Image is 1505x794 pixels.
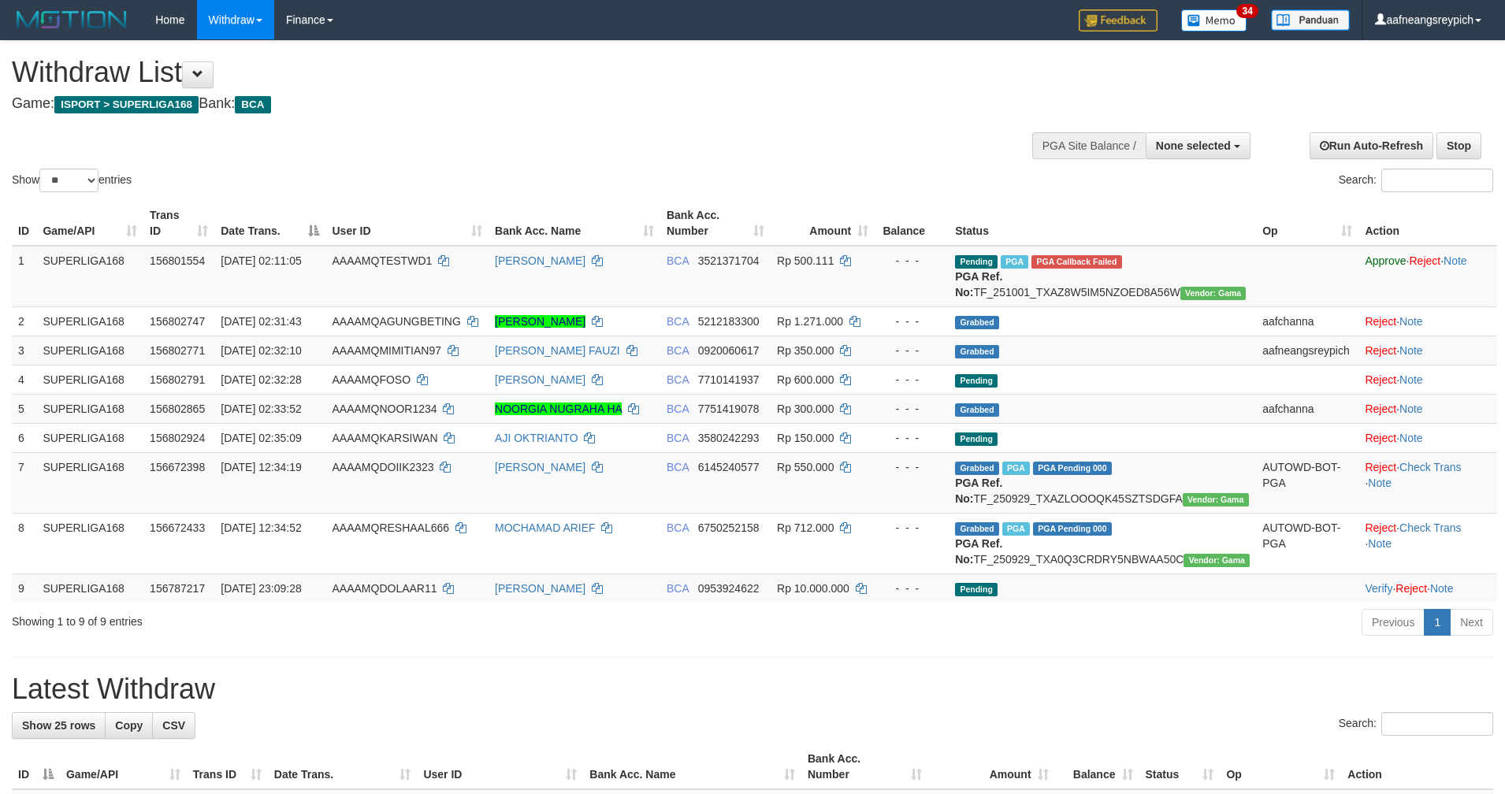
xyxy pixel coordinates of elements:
[955,432,998,446] span: Pending
[36,513,143,573] td: SUPERLIGA168
[150,582,205,595] span: 156787217
[949,452,1256,513] td: TF_250929_TXAZLOOOQK45SZTSDGFA
[12,246,36,307] td: 1
[1271,9,1350,31] img: panduan.png
[1381,169,1493,192] input: Search:
[1358,306,1497,336] td: ·
[698,315,760,328] span: Copy 5212183300 to clipboard
[150,461,205,473] span: 156672398
[1399,315,1423,328] a: Note
[1339,169,1493,192] label: Search:
[325,201,489,246] th: User ID: activate to sort column ascending
[955,403,999,417] span: Grabbed
[667,582,689,595] span: BCA
[36,336,143,365] td: SUPERLIGA168
[1362,609,1425,636] a: Previous
[1430,582,1454,595] a: Note
[22,719,95,732] span: Show 25 rows
[949,246,1256,307] td: TF_251001_TXAZ8W5IM5NZOED8A56W
[660,201,771,246] th: Bank Acc. Number: activate to sort column ascending
[881,459,942,475] div: - - -
[881,314,942,329] div: - - -
[36,423,143,452] td: SUPERLIGA168
[1358,423,1497,452] td: ·
[150,344,205,357] span: 156802771
[150,315,205,328] span: 156802747
[12,169,132,192] label: Show entries
[1181,9,1247,32] img: Button%20Memo.svg
[777,432,834,444] span: Rp 150.000
[221,254,301,267] span: [DATE] 02:11:05
[495,254,585,267] a: [PERSON_NAME]
[221,461,301,473] span: [DATE] 12:34:19
[1444,254,1467,267] a: Note
[698,461,760,473] span: Copy 6145240577 to clipboard
[12,394,36,423] td: 5
[881,430,942,446] div: - - -
[495,461,585,473] a: [PERSON_NAME]
[875,201,949,246] th: Balance
[1399,521,1462,534] a: Check Trans
[1079,9,1158,32] img: Feedback.jpg
[221,373,301,386] span: [DATE] 02:32:28
[150,432,205,444] span: 156802924
[221,582,301,595] span: [DATE] 23:09:28
[1146,132,1250,159] button: None selected
[12,8,132,32] img: MOTION_logo.png
[36,246,143,307] td: SUPERLIGA168
[36,394,143,423] td: SUPERLIGA168
[1055,744,1139,789] th: Balance: activate to sort column ascending
[221,315,301,328] span: [DATE] 02:31:43
[332,373,411,386] span: AAAAMQFOSO
[221,403,301,415] span: [DATE] 02:33:52
[667,344,689,357] span: BCA
[698,403,760,415] span: Copy 7751419078 to clipboard
[777,373,834,386] span: Rp 600.000
[495,373,585,386] a: [PERSON_NAME]
[105,712,153,739] a: Copy
[150,373,205,386] span: 156802791
[143,201,214,246] th: Trans ID: activate to sort column ascending
[1256,513,1358,573] td: AUTOWD-BOT-PGA
[39,169,98,192] select: Showentries
[928,744,1055,789] th: Amount: activate to sort column ascending
[1424,609,1451,636] a: 1
[12,96,987,112] h4: Game: Bank:
[150,254,205,267] span: 156801554
[332,521,449,534] span: AAAAMQRESHAAL666
[698,344,760,357] span: Copy 0920060617 to clipboard
[332,432,437,444] span: AAAAMQKARSIWAN
[152,712,195,739] a: CSV
[1180,287,1247,300] span: Vendor URL: https://trx31.1velocity.biz
[1399,344,1423,357] a: Note
[771,201,875,246] th: Amount: activate to sort column ascending
[12,607,615,629] div: Showing 1 to 9 of 9 entries
[1033,462,1112,475] span: PGA Pending
[955,537,1002,566] b: PGA Ref. No:
[1365,582,1392,595] a: Verify
[1358,246,1497,307] td: · ·
[801,744,928,789] th: Bank Acc. Number: activate to sort column ascending
[667,373,689,386] span: BCA
[955,522,999,536] span: Grabbed
[1365,521,1396,534] a: Reject
[777,521,834,534] span: Rp 712.000
[1183,493,1249,506] span: Vendor URL: https://trx31.1velocity.biz
[1368,537,1392,550] a: Note
[1358,365,1497,394] td: ·
[667,432,689,444] span: BCA
[187,744,268,789] th: Trans ID: activate to sort column ascending
[12,744,60,789] th: ID: activate to sort column descending
[214,201,325,246] th: Date Trans.: activate to sort column descending
[12,712,106,739] a: Show 25 rows
[332,344,440,357] span: AAAAMQMIMITIAN97
[949,201,1256,246] th: Status
[12,673,1493,705] h1: Latest Withdraw
[1399,373,1423,386] a: Note
[12,452,36,513] td: 7
[221,344,301,357] span: [DATE] 02:32:10
[1220,744,1341,789] th: Op: activate to sort column ascending
[667,403,689,415] span: BCA
[1339,712,1493,736] label: Search:
[1365,461,1396,473] a: Reject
